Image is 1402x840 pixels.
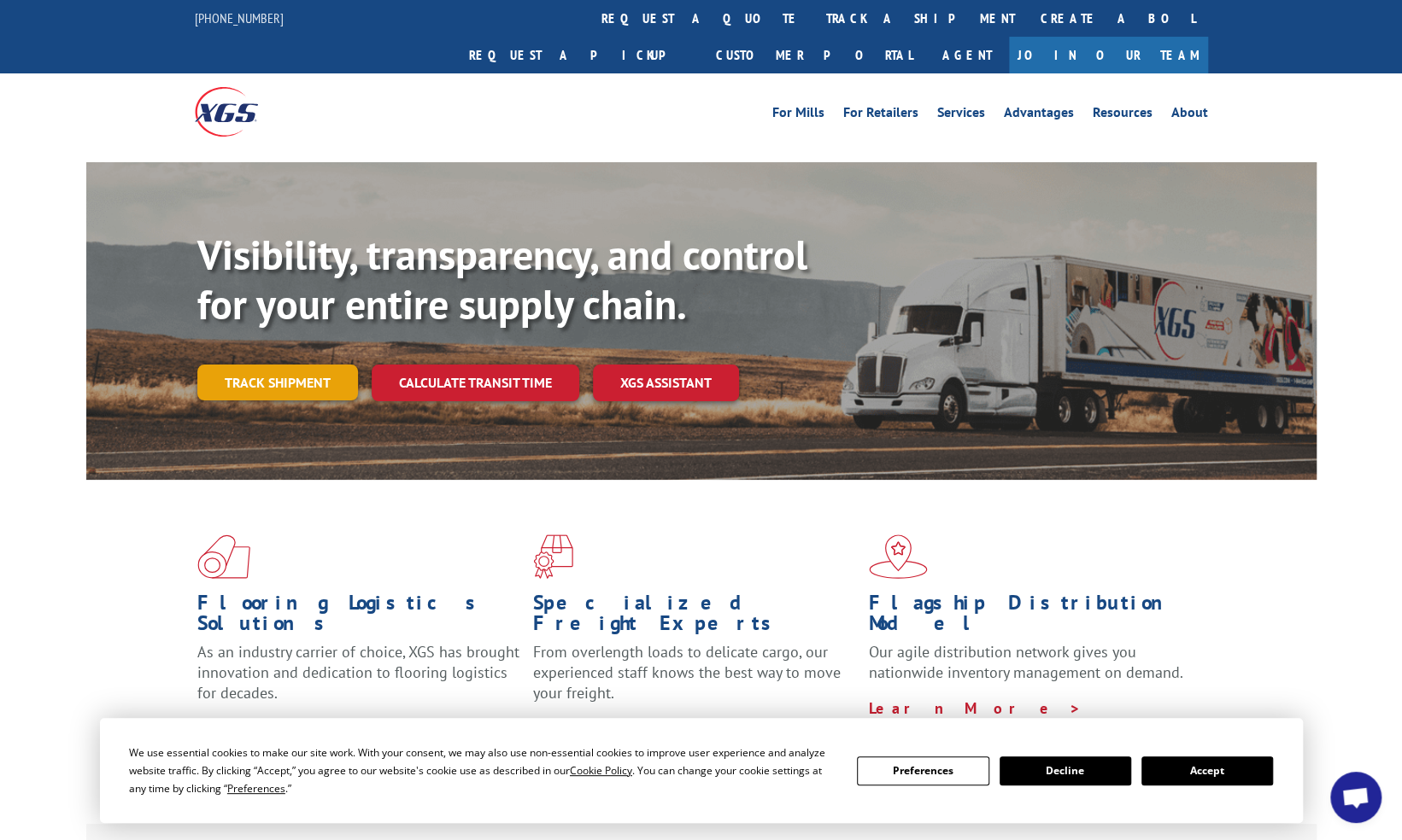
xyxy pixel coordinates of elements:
[937,106,985,125] a: Services
[570,763,632,778] span: Cookie Policy
[197,592,520,642] h1: Flooring Logistics Solutions
[843,106,918,125] a: For Retailers
[129,744,836,797] div: We use essential cookies to make our site work. With your consent, we may also use non-essential ...
[197,365,358,400] a: Track shipment
[100,718,1303,823] div: Cookie Consent Prompt
[1093,106,1153,125] a: Resources
[533,592,856,642] h1: Specialized Freight Experts
[1171,106,1208,125] a: About
[1330,772,1381,823] div: Open chat
[703,37,925,73] a: Customer Portal
[772,106,824,125] a: For Mills
[197,534,250,579] img: xgs-icon-total-supply-chain-intelligence-red
[197,228,807,330] b: Visibility, transparency, and control for your entire supply chain.
[197,642,519,703] span: As an industry carrier of choice, XGS has brought innovation and dedication to flooring logistics...
[195,9,284,26] a: [PHONE_NUMBER]
[227,781,285,796] span: Preferences
[869,642,1183,682] span: Our agile distribution network gives you nationwide inventory management on demand.
[1004,106,1074,125] a: Advantages
[869,698,1082,718] a: Learn More >
[593,365,739,401] a: XGS ASSISTANT
[1141,756,1273,785] button: Accept
[869,592,1192,642] h1: Flagship Distribution Model
[1009,37,1208,73] a: Join Our Team
[1000,756,1131,785] button: Decline
[925,37,1009,73] a: Agent
[869,534,928,579] img: xgs-icon-flagship-distribution-model-red
[857,756,988,785] button: Preferences
[533,534,573,579] img: xgs-icon-focused-on-flooring-red
[372,365,579,401] a: Calculate transit time
[456,37,703,73] a: Request a pickup
[533,642,856,718] p: From overlength loads to delicate cargo, our experienced staff knows the best way to move your fr...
